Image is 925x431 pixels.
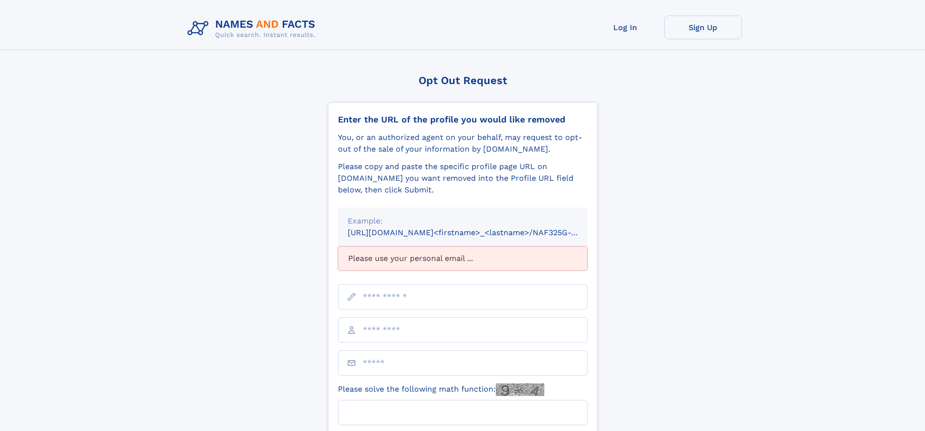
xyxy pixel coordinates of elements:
div: Example: [348,215,578,227]
div: Please copy and paste the specific profile page URL on [DOMAIN_NAME] you want removed into the Pr... [338,161,588,196]
div: Opt Out Request [328,74,598,86]
label: Please solve the following math function: [338,383,544,396]
small: [URL][DOMAIN_NAME]<firstname>_<lastname>/NAF325G-xxxxxxxx [348,228,606,237]
div: You, or an authorized agent on your behalf, may request to opt-out of the sale of your informatio... [338,132,588,155]
a: Sign Up [664,16,742,39]
div: Enter the URL of the profile you would like removed [338,114,588,125]
a: Log In [587,16,664,39]
div: Please use your personal email ... [338,246,588,271]
img: Logo Names and Facts [184,16,323,42]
